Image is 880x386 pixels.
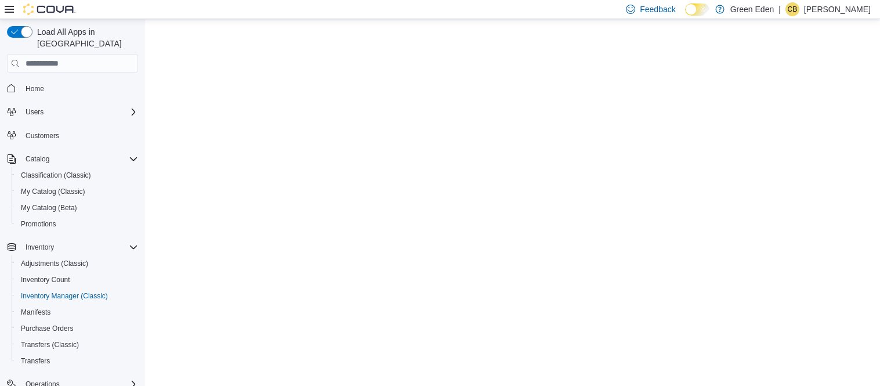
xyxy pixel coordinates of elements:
span: Load All Apps in [GEOGRAPHIC_DATA] [32,26,138,49]
span: Customers [26,131,59,140]
span: Promotions [16,217,138,231]
a: Manifests [16,305,55,319]
span: Inventory Count [21,275,70,284]
span: My Catalog (Beta) [21,203,77,212]
a: Inventory Manager (Classic) [16,289,113,303]
button: Manifests [12,304,143,320]
span: Transfers (Classic) [16,338,138,352]
span: Transfers [16,354,138,368]
a: Adjustments (Classic) [16,257,93,270]
span: Adjustments (Classic) [21,259,88,268]
span: Home [21,81,138,95]
button: Inventory Count [12,272,143,288]
span: My Catalog (Classic) [16,185,138,199]
span: Inventory Manager (Classic) [16,289,138,303]
span: Adjustments (Classic) [16,257,138,270]
p: | [778,2,781,16]
span: Catalog [26,154,49,164]
span: Inventory Count [16,273,138,287]
p: [PERSON_NAME] [804,2,871,16]
button: Catalog [21,152,54,166]
a: Transfers [16,354,55,368]
a: Transfers (Classic) [16,338,84,352]
button: Users [21,105,48,119]
span: Catalog [21,152,138,166]
a: Customers [21,129,64,143]
a: Purchase Orders [16,322,78,336]
span: Users [26,107,44,117]
span: Home [26,84,44,93]
button: Inventory [2,239,143,255]
div: Christa Bumpous [785,2,799,16]
img: Cova [23,3,75,15]
span: CB [788,2,798,16]
span: Feedback [640,3,675,15]
button: Adjustments (Classic) [12,255,143,272]
span: Transfers (Classic) [21,340,79,349]
p: Green Eden [730,2,774,16]
button: Home [2,80,143,96]
button: Users [2,104,143,120]
button: My Catalog (Classic) [12,183,143,200]
span: Purchase Orders [16,322,138,336]
button: Purchase Orders [12,320,143,337]
button: My Catalog (Beta) [12,200,143,216]
a: Classification (Classic) [16,168,96,182]
span: Inventory [26,243,54,252]
span: Manifests [16,305,138,319]
span: My Catalog (Classic) [21,187,85,196]
button: Catalog [2,151,143,167]
span: Classification (Classic) [21,171,91,180]
span: Purchase Orders [21,324,74,333]
span: Manifests [21,308,50,317]
span: Classification (Classic) [16,168,138,182]
button: Inventory [21,240,59,254]
a: My Catalog (Classic) [16,185,90,199]
button: Transfers (Classic) [12,337,143,353]
span: Users [21,105,138,119]
button: Classification (Classic) [12,167,143,183]
span: Inventory Manager (Classic) [21,291,108,301]
span: Transfers [21,356,50,366]
button: Promotions [12,216,143,232]
a: Home [21,82,49,96]
a: Promotions [16,217,61,231]
button: Customers [2,127,143,144]
span: My Catalog (Beta) [16,201,138,215]
span: Promotions [21,219,56,229]
button: Inventory Manager (Classic) [12,288,143,304]
button: Transfers [12,353,143,369]
span: Customers [21,128,138,143]
input: Dark Mode [685,3,709,16]
span: Inventory [21,240,138,254]
a: My Catalog (Beta) [16,201,82,215]
a: Inventory Count [16,273,75,287]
